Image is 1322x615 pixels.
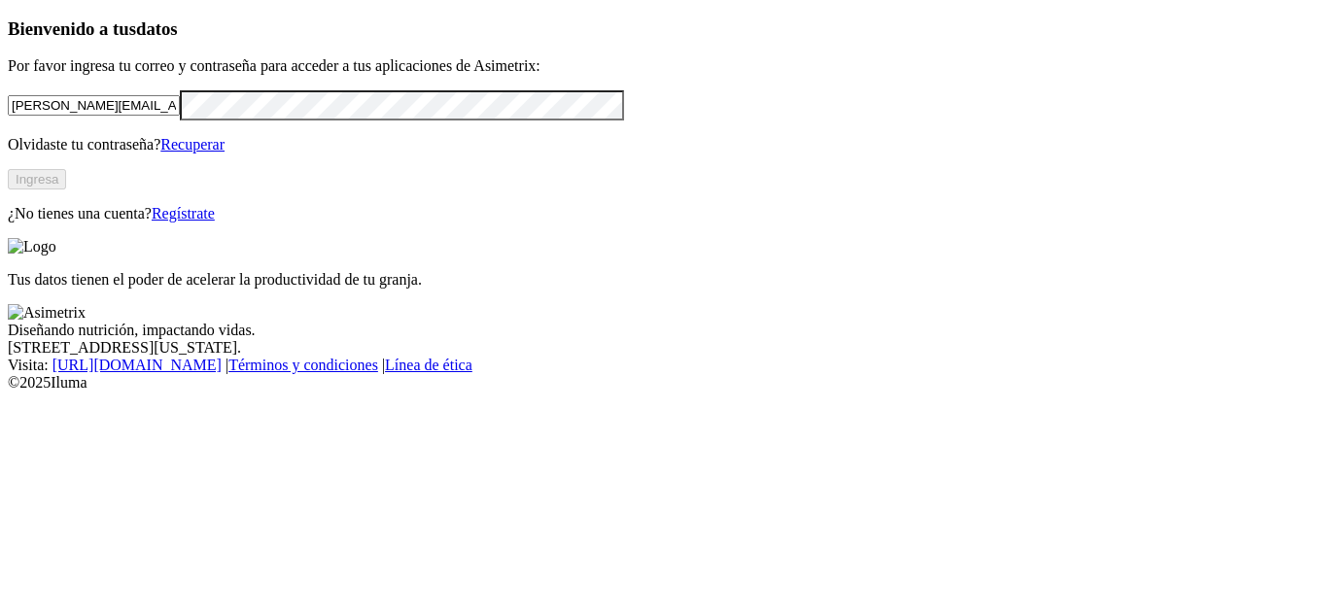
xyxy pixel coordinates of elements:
[8,357,1314,374] div: Visita : | |
[8,18,1314,40] h3: Bienvenido a tus
[228,357,378,373] a: Términos y condiciones
[8,339,1314,357] div: [STREET_ADDRESS][US_STATE].
[8,205,1314,222] p: ¿No tienes una cuenta?
[8,169,66,189] button: Ingresa
[8,238,56,256] img: Logo
[8,271,1314,289] p: Tus datos tienen el poder de acelerar la productividad de tu granja.
[8,57,1314,75] p: Por favor ingresa tu correo y contraseña para acceder a tus aplicaciones de Asimetrix:
[52,357,222,373] a: [URL][DOMAIN_NAME]
[8,95,180,116] input: Tu correo
[160,136,225,153] a: Recuperar
[8,136,1314,154] p: Olvidaste tu contraseña?
[385,357,472,373] a: Línea de ética
[152,205,215,222] a: Regístrate
[8,322,1314,339] div: Diseñando nutrición, impactando vidas.
[136,18,178,39] span: datos
[8,304,86,322] img: Asimetrix
[8,374,1314,392] div: © 2025 Iluma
